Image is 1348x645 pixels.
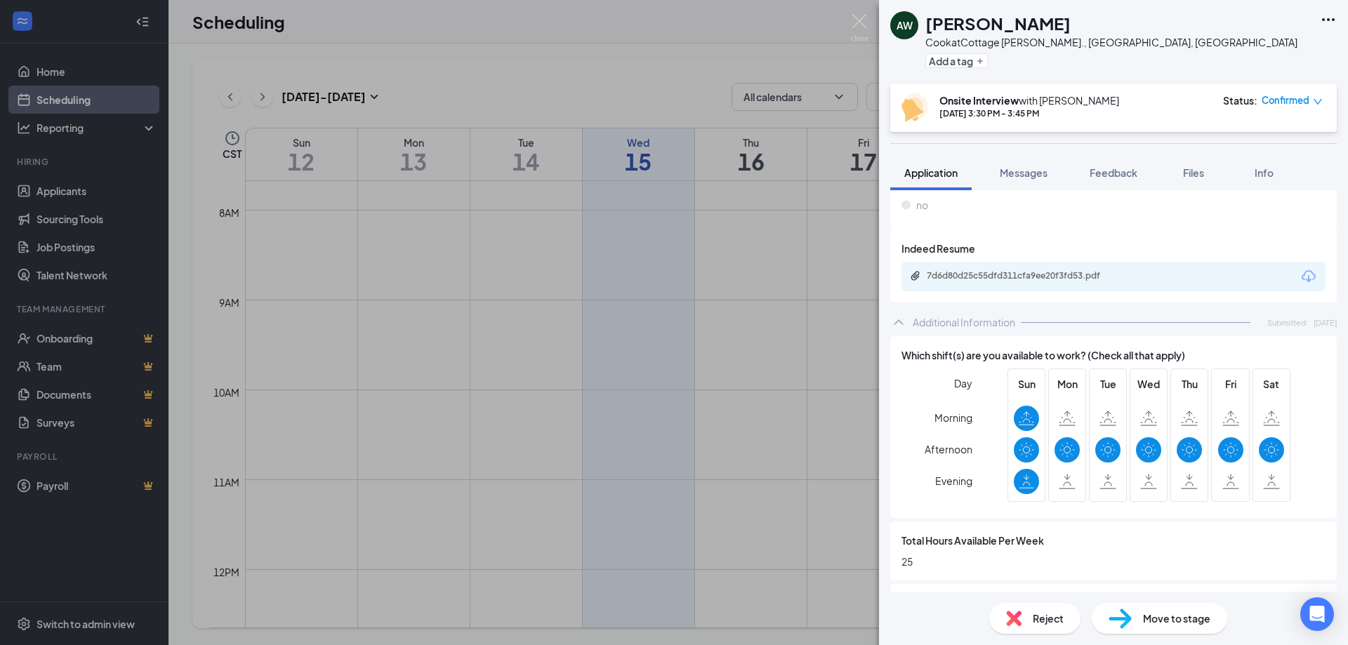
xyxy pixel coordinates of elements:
[1262,93,1309,107] span: Confirmed
[910,270,921,281] svg: Paperclip
[1090,166,1137,179] span: Feedback
[976,57,984,65] svg: Plus
[901,554,1326,569] span: 25
[1183,166,1204,179] span: Files
[901,241,975,256] span: Indeed Resume
[901,347,1185,363] span: Which shift(s) are you available to work? (Check all that apply)
[910,270,1137,284] a: Paperclip7d6d80d25c55dfd311cfa9ee20f3fd53.pdf
[1095,376,1121,392] span: Tue
[1320,11,1337,28] svg: Ellipses
[935,468,972,493] span: Evening
[1300,597,1334,631] div: Open Intercom Messenger
[934,405,972,430] span: Morning
[1014,376,1039,392] span: Sun
[1136,376,1161,392] span: Wed
[925,11,1071,35] h1: [PERSON_NAME]
[1000,166,1048,179] span: Messages
[904,166,958,179] span: Application
[925,53,988,68] button: PlusAdd a tag
[939,107,1119,119] div: [DATE] 3:30 PM - 3:45 PM
[1267,317,1308,328] span: Submitted:
[1177,376,1202,392] span: Thu
[897,18,913,32] div: AW
[925,35,1297,49] div: Cook at Cottage [PERSON_NAME]., [GEOGRAPHIC_DATA], [GEOGRAPHIC_DATA]
[1300,268,1317,285] svg: Download
[1143,611,1210,626] span: Move to stage
[1313,97,1323,107] span: down
[927,270,1123,281] div: 7d6d80d25c55dfd311cfa9ee20f3fd53.pdf
[913,315,1015,329] div: Additional Information
[916,197,928,213] span: no
[890,314,907,331] svg: ChevronUp
[1223,93,1257,107] div: Status :
[1255,166,1274,179] span: Info
[1055,376,1080,392] span: Mon
[1314,317,1337,328] span: [DATE]
[1259,376,1284,392] span: Sat
[954,375,972,391] span: Day
[925,437,972,462] span: Afternoon
[901,533,1044,548] span: Total Hours Available Per Week
[939,94,1019,107] b: Onsite Interview
[1218,376,1243,392] span: Fri
[939,93,1119,107] div: with [PERSON_NAME]
[1033,611,1064,626] span: Reject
